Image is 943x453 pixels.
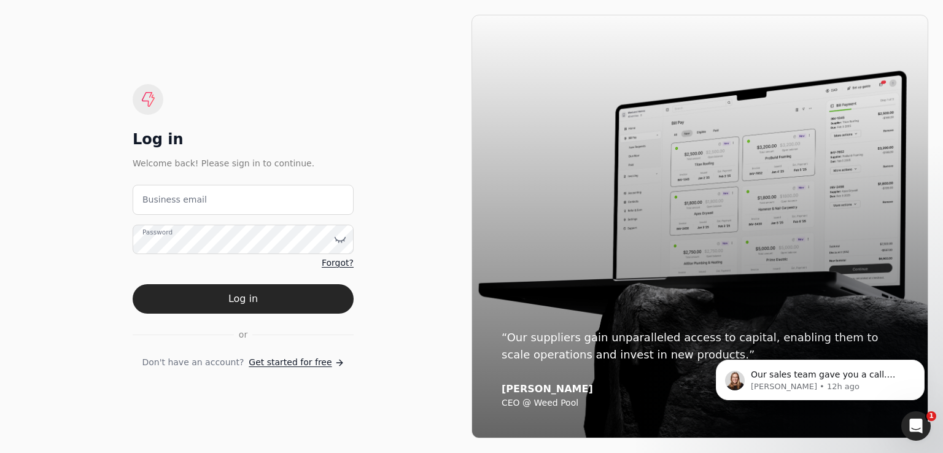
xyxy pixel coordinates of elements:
[926,411,936,421] span: 1
[249,356,332,369] span: Get started for free
[249,356,344,369] a: Get started for free
[322,257,354,269] a: Forgot?
[502,398,898,409] div: CEO @ Weed Pool
[901,411,931,441] iframe: Intercom live chat
[697,334,943,420] iframe: Intercom notifications message
[142,193,207,206] label: Business email
[142,227,173,237] label: Password
[133,157,354,170] div: Welcome back! Please sign in to continue.
[142,356,244,369] span: Don't have an account?
[502,329,898,363] div: “Our suppliers gain unparalleled access to capital, enabling them to scale operations and invest ...
[502,383,898,395] div: [PERSON_NAME]
[133,130,354,149] div: Log in
[133,284,354,314] button: Log in
[239,328,247,341] span: or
